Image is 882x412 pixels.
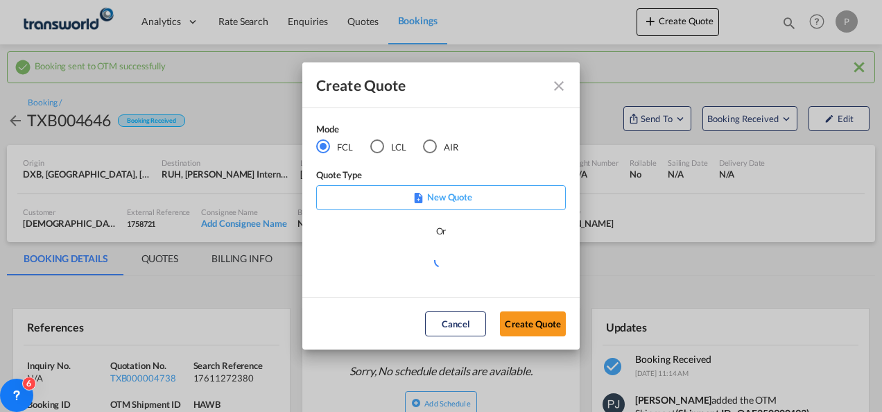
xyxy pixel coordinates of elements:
[500,311,566,336] button: Create Quote
[316,122,476,139] div: Mode
[436,224,447,238] div: Or
[316,168,566,185] div: Quote Type
[423,139,458,155] md-radio-button: AIR
[551,78,567,94] md-icon: Close dialog
[316,76,541,94] div: Create Quote
[321,190,561,204] p: New Quote
[302,62,580,350] md-dialog: Create QuoteModeFCL LCLAIR ...
[545,72,570,97] button: Close dialog
[316,139,353,155] md-radio-button: FCL
[370,139,406,155] md-radio-button: LCL
[316,185,566,210] div: New Quote
[425,311,486,336] button: Cancel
